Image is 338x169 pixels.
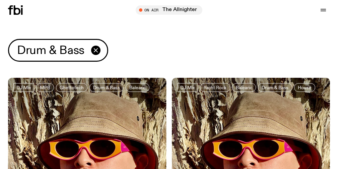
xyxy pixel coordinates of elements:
span: DJ Mix [180,85,195,90]
span: DJ Mix [16,85,31,90]
a: Drum & Bass [89,83,124,92]
span: Drum & Bass [93,85,120,90]
a: MPB [36,83,54,92]
a: Balearic [232,83,256,92]
button: On AirThe Allnighter [136,5,202,15]
span: Drum & Bass [17,44,84,57]
a: Drum & Bass [258,83,292,92]
span: Drum & Bass [262,85,288,90]
span: House [298,85,312,90]
a: DJ Mix [13,83,34,92]
span: Balearic [236,85,252,90]
span: MPB [40,85,50,90]
span: Yacht Rock [204,85,226,90]
a: DJ Mix [177,83,198,92]
a: Ghettotech [56,83,87,92]
a: Yacht Rock [200,83,230,92]
a: House [294,83,315,92]
span: Ghettotech [60,85,84,90]
span: Balearic [129,85,146,90]
a: Balearic [126,83,149,92]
